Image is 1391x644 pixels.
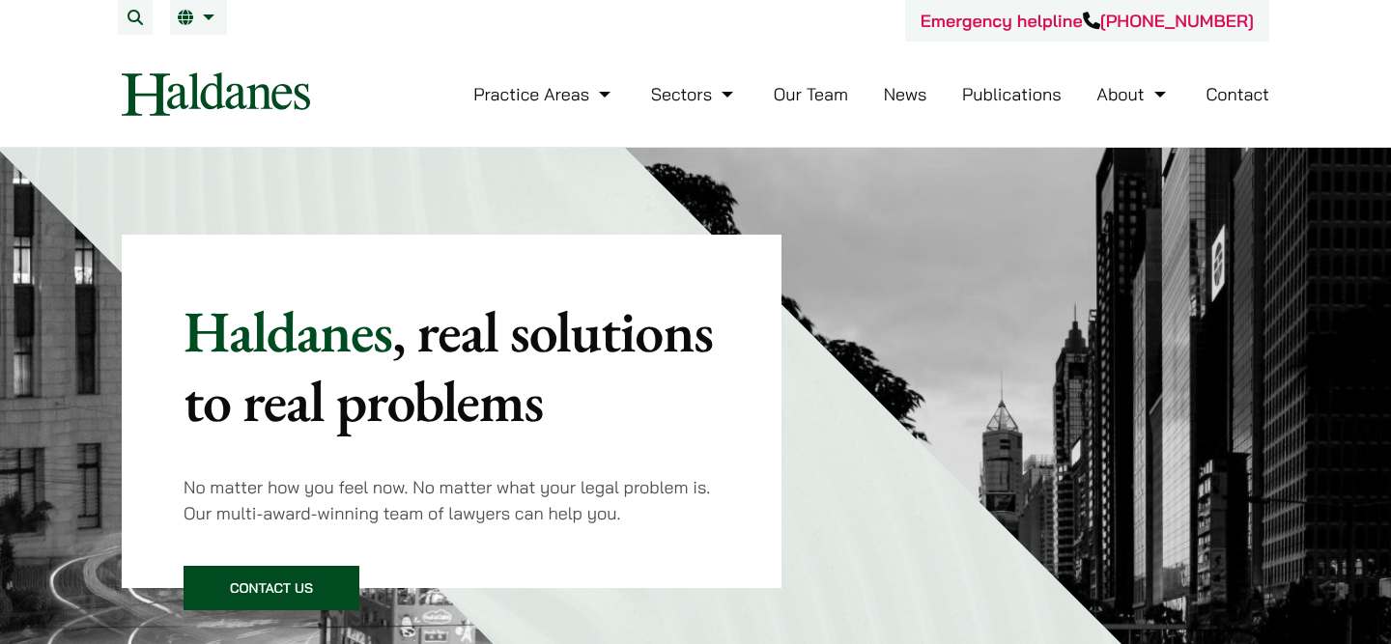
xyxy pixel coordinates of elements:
a: News [884,83,927,105]
a: Emergency helpline[PHONE_NUMBER] [921,10,1254,32]
a: Contact [1206,83,1269,105]
img: Logo of Haldanes [122,72,310,116]
p: No matter how you feel now. No matter what your legal problem is. Our multi-award-winning team of... [184,474,720,526]
mark: , real solutions to real problems [184,294,713,438]
a: Contact Us [184,566,359,610]
a: About [1096,83,1170,105]
p: Haldanes [184,296,720,435]
a: Publications [962,83,1062,105]
a: EN [178,10,219,25]
a: Practice Areas [473,83,615,105]
a: Our Team [774,83,848,105]
a: Sectors [651,83,738,105]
